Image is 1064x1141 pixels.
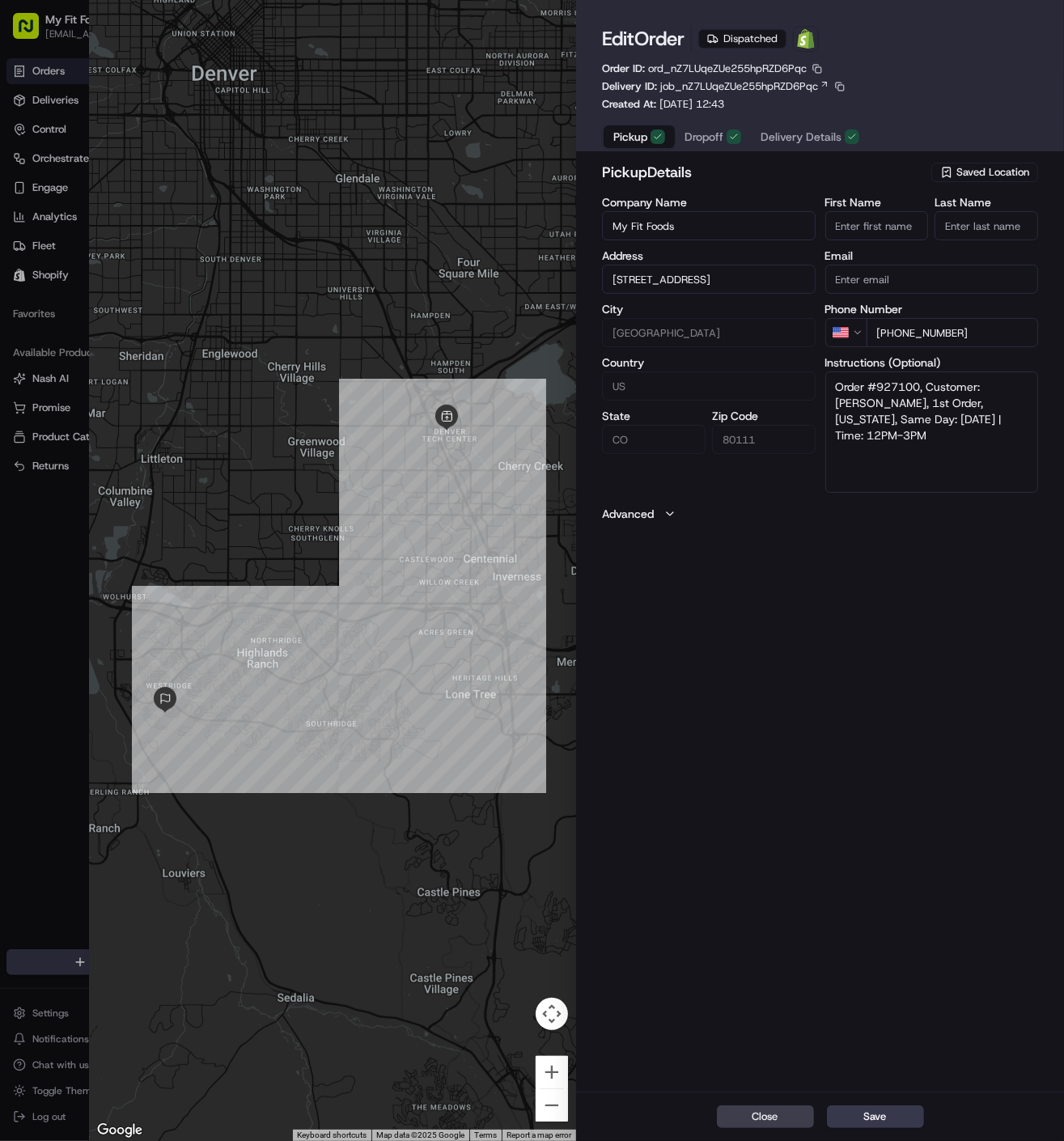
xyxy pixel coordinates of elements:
[602,318,815,347] input: Enter city
[50,250,172,263] span: Wisdom [PERSON_NAME]
[297,1130,367,1141] button: Keyboard shortcuts
[825,265,1038,294] input: Enter email
[712,425,816,454] input: Enter zip code
[16,210,108,223] div: Past conversations
[93,1120,146,1141] a: Open this area in Google Maps (opens a new window)
[93,1120,146,1141] img: Google
[867,318,1038,347] input: Enter phone number
[602,97,724,112] p: Created At:
[827,1105,924,1128] button: Save
[935,197,1038,208] label: Last Name
[73,170,223,183] div: We're available if you need us!
[10,354,130,384] a: 📗Knowledge Base
[602,371,815,401] input: Enter country
[536,998,568,1030] button: Map camera controls
[634,26,685,52] span: Order
[176,294,181,307] span: •
[793,26,819,52] a: Shopify
[660,79,829,94] a: job_nZ7LUqeZUe255hpRZD6Pqc
[32,295,45,308] img: 1736555255976-a54dd68f-1ca7-489b-9aae-adbdc363a1c4
[16,235,42,266] img: Wisdom Oko
[73,154,265,170] div: Start new chat
[251,206,295,226] button: See all
[602,425,706,454] input: Enter state
[825,250,1038,261] label: Email
[176,250,181,263] span: •
[613,129,647,145] span: Pickup
[130,354,266,384] a: 💻API Documentation
[602,506,1038,522] button: Advanced
[42,104,291,121] input: Got a question? Start typing here...
[602,303,815,315] label: City
[536,1089,568,1122] button: Zoom out
[602,265,815,294] input: 8000 E Belleview Ave D60, Greenwood Village, CO 80111, USA
[376,1130,464,1139] span: Map data ©2025 Google
[602,211,815,240] input: Enter company name
[660,79,818,94] span: job_nZ7LUqeZUe255hpRZD6Pqc
[184,294,218,307] span: [DATE]
[761,129,841,145] span: Delivery Details
[602,250,815,261] label: Address
[602,79,847,94] div: Delivery ID:
[712,410,816,422] label: Zip Code
[825,197,929,208] label: First Name
[659,97,724,111] span: [DATE] 12:43
[16,64,295,90] p: Welcome 👋
[16,363,29,375] div: 📗
[648,62,807,75] span: ord_nZ7LUqeZUe255hpRZD6Pqc
[825,303,1038,315] label: Phone Number
[602,62,807,76] p: Order ID:
[602,26,685,52] h1: Edit
[796,29,816,49] img: Shopify
[507,1130,571,1139] a: Report a map error
[717,1105,814,1128] button: Close
[602,410,706,422] label: State
[931,161,1038,184] button: Saved Location
[825,211,929,240] input: Enter first name
[50,294,172,307] span: Wisdom [PERSON_NAME]
[698,29,786,49] div: Dispatched
[137,363,150,375] div: 💻
[602,197,815,208] label: Company Name
[275,159,295,178] button: Start new chat
[161,401,196,413] span: Pylon
[602,357,815,368] label: Country
[16,278,42,310] img: Wisdom Oko
[602,506,654,522] label: Advanced
[825,371,1038,493] textarea: Order #927100, Customer: [PERSON_NAME], 1st Order, [US_STATE], Same Day: [DATE] | Time: 12PM-3PM
[32,361,124,377] span: Knowledge Base
[685,129,723,145] span: Dropoff
[16,15,49,48] img: Nash
[114,400,196,413] a: Powered byPylon
[825,357,1038,368] label: Instructions (Optional)
[34,154,63,183] img: 8571987876998_91fb9ceb93ad5c398215_72.jpg
[536,1056,568,1088] button: Zoom in
[184,250,218,263] span: [DATE]
[956,165,1029,180] span: Saved Location
[32,251,45,264] img: 1736555255976-a54dd68f-1ca7-489b-9aae-adbdc363a1c4
[602,161,928,184] h2: pickup Details
[474,1130,497,1139] a: Terms (opens in new tab)
[16,154,45,183] img: 1736555255976-a54dd68f-1ca7-489b-9aae-adbdc363a1c4
[153,361,260,377] span: API Documentation
[935,211,1038,240] input: Enter last name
